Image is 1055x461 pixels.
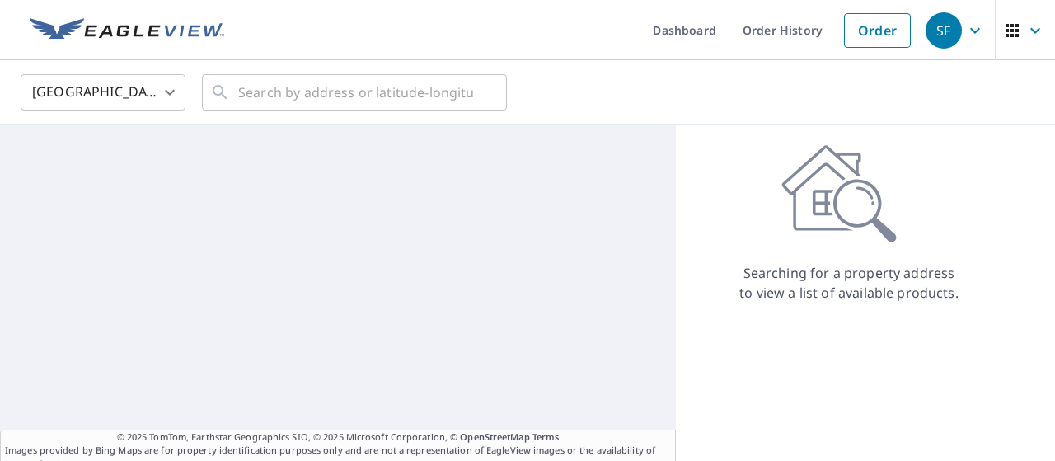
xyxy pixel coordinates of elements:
span: © 2025 TomTom, Earthstar Geographics SIO, © 2025 Microsoft Corporation, © [117,430,560,445]
a: Order [844,13,911,48]
a: Terms [532,430,560,443]
p: Searching for a property address to view a list of available products. [738,263,959,303]
div: [GEOGRAPHIC_DATA] [21,69,185,115]
a: OpenStreetMap [460,430,529,443]
input: Search by address or latitude-longitude [238,69,473,115]
div: SF [926,12,962,49]
img: EV Logo [30,18,224,43]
